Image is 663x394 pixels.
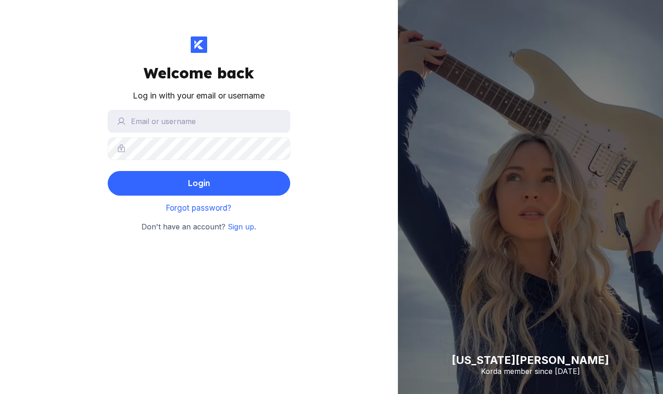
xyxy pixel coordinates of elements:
div: Welcome back [144,64,254,82]
div: Login [188,174,210,192]
a: Sign up [228,222,254,231]
div: Log in with your email or username [133,89,265,103]
a: Forgot password? [166,203,231,213]
button: Login [108,171,290,196]
input: Email or username [108,110,290,133]
small: Don't have an account? . [141,221,256,233]
div: [US_STATE][PERSON_NAME] [452,353,609,367]
div: Korda member since [DATE] [452,367,609,376]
